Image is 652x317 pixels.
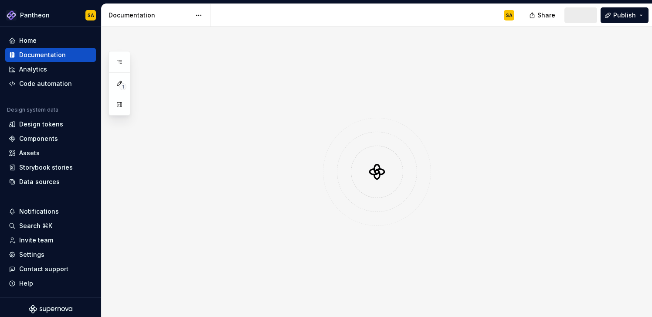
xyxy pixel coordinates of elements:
div: SA [506,12,513,19]
img: 2ea59a0b-fef9-4013-8350-748cea000017.png [6,10,17,20]
a: Analytics [5,62,96,76]
div: Storybook stories [19,163,73,172]
button: Contact support [5,262,96,276]
div: SA [88,12,94,19]
div: Notifications [19,207,59,216]
div: Analytics [19,65,47,74]
button: Help [5,276,96,290]
div: Home [19,36,37,45]
div: Documentation [19,51,66,59]
div: Invite team [19,236,53,245]
a: Storybook stories [5,160,96,174]
div: Code automation [19,79,72,88]
a: Code automation [5,77,96,91]
button: PantheonSA [2,6,99,24]
a: Assets [5,146,96,160]
button: Publish [601,7,649,23]
div: Components [19,134,58,143]
button: Share [525,7,561,23]
a: Design tokens [5,117,96,131]
span: Share [537,11,555,20]
div: Settings [19,250,44,259]
span: 1 [119,83,126,90]
div: Help [19,279,33,288]
div: Data sources [19,177,60,186]
a: Documentation [5,48,96,62]
a: Invite team [5,233,96,247]
div: Design tokens [19,120,63,129]
a: Components [5,132,96,146]
div: Assets [19,149,40,157]
div: Pantheon [20,11,50,20]
div: Design system data [7,106,58,113]
div: Search ⌘K [19,222,52,230]
a: Settings [5,248,96,262]
button: Notifications [5,205,96,218]
svg: Supernova Logo [29,305,72,314]
a: Data sources [5,175,96,189]
button: Search ⌘K [5,219,96,233]
div: Contact support [19,265,68,273]
div: Documentation [109,11,191,20]
span: Publish [613,11,636,20]
a: Home [5,34,96,48]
